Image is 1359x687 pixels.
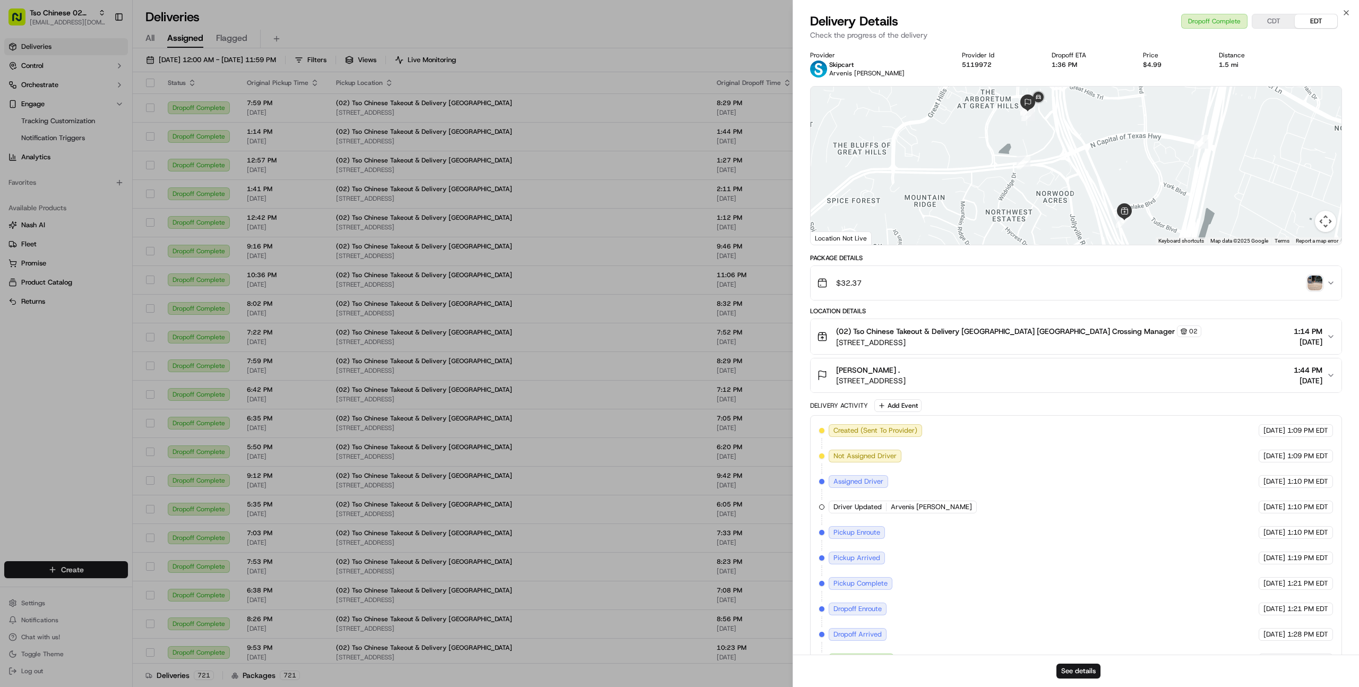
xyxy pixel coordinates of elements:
span: Not Assigned Driver [833,451,897,461]
span: Dropoff Arrived [833,630,882,639]
span: Pickup Enroute [833,528,880,537]
span: 1:28 PM EDT [1287,630,1328,639]
div: Provider [810,51,945,59]
span: Created (Sent To Provider) [833,426,917,435]
span: 1:10 PM EDT [1287,528,1328,537]
span: 1:21 PM EDT [1287,579,1328,588]
span: [STREET_ADDRESS] [836,337,1201,348]
span: 1:44 PM [1294,365,1322,375]
span: Pickup Arrived [833,553,880,563]
span: (02) Tso Chinese Takeout & Delivery [GEOGRAPHIC_DATA] [GEOGRAPHIC_DATA] Crossing Manager [836,326,1175,337]
span: [DATE] [1263,630,1285,639]
span: [DATE] [1263,451,1285,461]
button: EDT [1295,14,1337,28]
div: 5 [1194,135,1208,149]
button: Map camera controls [1315,211,1336,232]
span: $32.37 [836,278,862,288]
div: Price [1143,51,1202,59]
div: Location Details [810,307,1342,315]
a: Report a map error [1296,238,1338,244]
p: Skipcart [829,61,905,69]
span: 1:14 PM [1294,326,1322,337]
a: Terms (opens in new tab) [1275,238,1289,244]
span: [DATE] [1263,477,1285,486]
div: 6 [1116,214,1130,228]
div: 12 [1026,93,1040,107]
span: 1:09 PM EDT [1287,451,1328,461]
button: See details [1056,664,1100,679]
span: 02 [1189,327,1198,336]
span: 1:09 PM EDT [1287,426,1328,435]
button: 5119972 [962,61,992,69]
span: Pickup Complete [833,579,888,588]
p: Check the progress of the delivery [810,30,1342,40]
span: [STREET_ADDRESS] [836,375,906,386]
img: photo_proof_of_delivery image [1308,276,1322,290]
div: Delivery Activity [810,401,868,410]
span: 1:19 PM EDT [1287,553,1328,563]
span: [PERSON_NAME] . [836,365,900,375]
a: Open this area in Google Maps (opens a new window) [813,231,848,245]
button: CDT [1252,14,1295,28]
img: Google [813,231,848,245]
span: [DATE] [1263,604,1285,614]
div: Provider Id [962,51,1035,59]
div: $4.99 [1143,61,1202,69]
span: Driver Updated [833,502,882,512]
div: Dropoff ETA [1052,51,1126,59]
button: (02) Tso Chinese Takeout & Delivery [GEOGRAPHIC_DATA] [GEOGRAPHIC_DATA] Crossing Manager02[STREET... [811,319,1341,354]
div: 1:36 PM [1052,61,1126,69]
div: Package Details [810,254,1342,262]
span: [DATE] [1263,528,1285,537]
span: [DATE] [1263,579,1285,588]
span: 1:10 PM EDT [1287,477,1328,486]
span: Arvenis [PERSON_NAME] [891,502,972,512]
span: [DATE] [1294,375,1322,386]
span: Delivery Details [810,13,898,30]
span: [DATE] [1294,337,1322,347]
span: [DATE] [1263,502,1285,512]
span: Assigned Driver [833,477,883,486]
img: profile_skipcart_partner.png [810,61,827,78]
button: $32.37photo_proof_of_delivery image [811,266,1341,300]
div: Distance [1219,51,1285,59]
button: [PERSON_NAME] .[STREET_ADDRESS]1:44 PM[DATE] [811,358,1341,392]
span: Arvenis [PERSON_NAME] [829,69,905,78]
button: Add Event [874,399,922,412]
span: 1:21 PM EDT [1287,604,1328,614]
div: 7 [1017,156,1030,169]
button: Keyboard shortcuts [1158,237,1204,245]
span: [DATE] [1263,553,1285,563]
div: 1.5 mi [1219,61,1285,69]
span: Dropoff Enroute [833,604,882,614]
span: Map data ©2025 Google [1210,238,1268,244]
span: [DATE] [1263,426,1285,435]
div: Location Not Live [811,231,872,245]
span: 1:10 PM EDT [1287,502,1328,512]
